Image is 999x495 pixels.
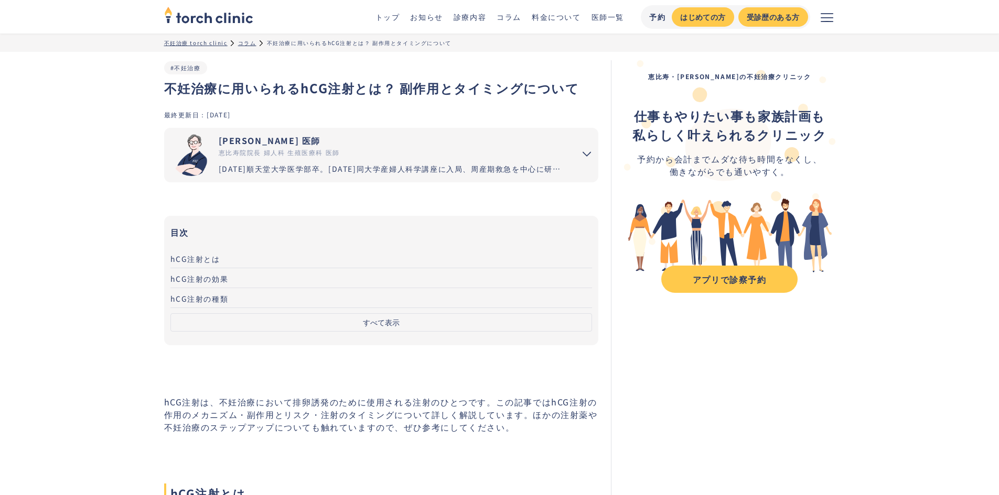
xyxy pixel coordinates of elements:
div: ‍ ‍ [632,106,826,144]
div: [DATE]順天堂大学医学部卒。[DATE]同大学産婦人科学講座に入局、周産期救急を中心に研鑽を重ねる。[DATE]国内有数の不妊治療施設セントマザー産婦人科医院で、女性不妊症のみでなく男性不妊... [219,163,567,174]
a: 診療内容 [454,12,486,22]
a: お知らせ [410,12,443,22]
a: 料金について [532,12,581,22]
a: はじめての方 [672,7,734,27]
div: [DATE] [207,110,231,119]
summary: 市山 卓彦 [PERSON_NAME] 医師 恵比寿院院長 婦人科 生殖医療科 医師 [DATE]順天堂大学医学部卒。[DATE]同大学産婦人科学講座に入局、周産期救急を中心に研鑽を重ねる。[D... [164,128,599,182]
img: torch clinic [164,3,253,26]
a: コラム [497,12,521,22]
a: コラム [238,39,256,47]
a: 受診歴のある方 [738,7,808,27]
strong: 仕事もやりたい事も家族計画も [634,106,825,125]
div: 予約 [649,12,665,23]
div: 恵比寿院院長 婦人科 生殖医療科 医師 [219,148,567,157]
a: hCG注射の種類 [170,288,593,308]
span: hCG注射とは [170,254,220,264]
div: 不妊治療に用いられるhCG注射とは？ 副作用とタイミングについて [267,39,452,47]
div: [PERSON_NAME] 医師 [219,134,567,147]
p: hCG注射は、不妊治療において排卵誘発のために使用される注射のひとつです。この記事ではhCG注射の作用のメカニズム・副作用とリスク・注射のタイミングについて詳しく解説しています。ほかの注射薬や不... [164,395,599,433]
strong: 私らしく叶えられるクリニック [632,125,826,144]
button: すべて表示 [170,313,593,332]
a: 医師一覧 [592,12,624,22]
ul: パンくずリスト [164,39,835,47]
strong: 恵比寿・[PERSON_NAME]の不妊治療クリニック [648,72,811,81]
a: アプリで診察予約 [661,266,798,293]
a: hCG注射とは [170,248,593,268]
a: [PERSON_NAME] 医師 恵比寿院院長 婦人科 生殖医療科 医師 [DATE]順天堂大学医学部卒。[DATE]同大学産婦人科学講座に入局、周産期救急を中心に研鑽を重ねる。[DATE]国内... [164,128,567,182]
div: アプリで診察予約 [671,273,788,285]
div: 予約から会計までムダな待ち時間をなくし、 働きながらでも通いやすく。 [632,152,826,178]
span: hCG注射の種類 [170,293,229,304]
h1: 不妊治療に用いられるhCG注射とは？ 副作用とタイミングについて [164,79,599,97]
img: 市山 卓彦 [170,134,212,176]
div: 受診歴のある方 [747,12,800,23]
h3: 目次 [170,224,593,240]
div: 最終更新日： [164,110,207,119]
a: 不妊治療 torch clinic [164,39,228,47]
a: トップ [375,12,400,22]
a: home [164,7,253,26]
a: #不妊治療 [170,63,201,72]
div: はじめての方 [680,12,725,23]
a: hCG注射の効果 [170,268,593,288]
span: hCG注射の効果 [170,273,229,284]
